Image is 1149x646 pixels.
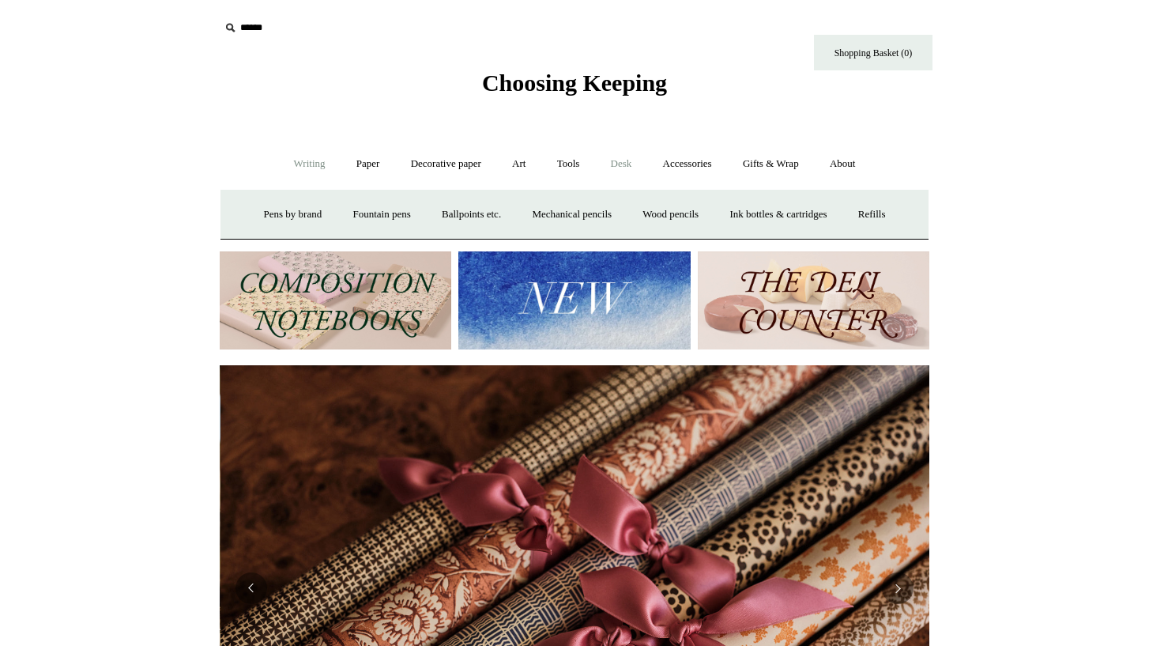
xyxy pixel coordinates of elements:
[715,194,841,236] a: Ink bottles & cartridges
[280,143,340,185] a: Writing
[250,194,337,236] a: Pens by brand
[597,143,646,185] a: Desk
[458,251,690,350] img: New.jpg__PID:f73bdf93-380a-4a35-bcfe-7823039498e1
[628,194,713,236] a: Wood pencils
[235,572,267,604] button: Previous
[428,194,515,236] a: Ballpoints etc.
[814,35,932,70] a: Shopping Basket (0)
[498,143,540,185] a: Art
[338,194,424,236] a: Fountain pens
[729,143,813,185] a: Gifts & Wrap
[397,143,495,185] a: Decorative paper
[882,572,914,604] button: Next
[543,143,594,185] a: Tools
[844,194,900,236] a: Refills
[220,251,451,350] img: 202302 Composition ledgers.jpg__PID:69722ee6-fa44-49dd-a067-31375e5d54ec
[482,82,667,93] a: Choosing Keeping
[482,70,667,96] span: Choosing Keeping
[342,143,394,185] a: Paper
[518,194,626,236] a: Mechanical pencils
[698,251,929,350] img: The Deli Counter
[649,143,726,185] a: Accessories
[816,143,870,185] a: About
